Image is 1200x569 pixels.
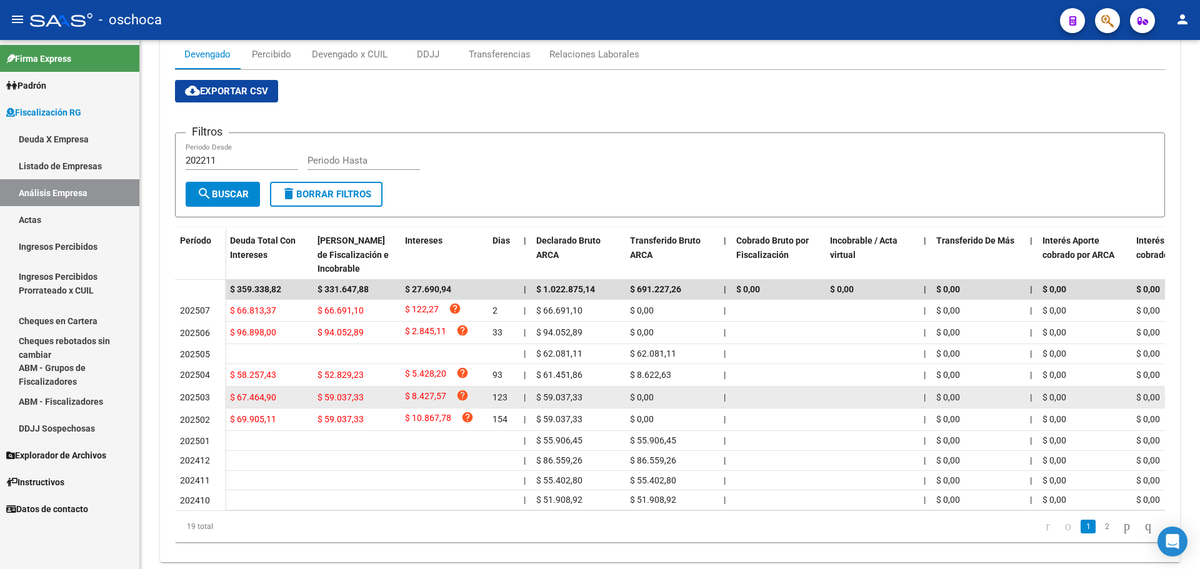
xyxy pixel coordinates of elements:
[1099,520,1114,533] a: 2
[1157,527,1187,557] div: Open Intercom Messenger
[524,370,526,380] span: |
[461,411,474,423] i: help
[630,370,671,380] span: $ 8.622,63
[936,414,960,424] span: $ 0,00
[924,235,926,245] span: |
[936,235,1014,245] span: Transferido De Más
[524,305,526,315] span: |
[1030,349,1032,359] span: |
[1136,392,1160,402] span: $ 0,00
[1079,516,1097,537] li: page 1
[175,227,225,280] datatable-header-cell: Período
[536,235,601,260] span: Declarado Bruto ARCA
[230,235,296,260] span: Deuda Total Con Intereses
[180,495,210,505] span: 202410
[724,284,726,294] span: |
[549,47,639,61] div: Relaciones Laborales
[405,389,446,406] span: $ 8.427,57
[724,455,726,465] span: |
[186,123,229,141] h3: Filtros
[405,284,451,294] span: $ 27.690,94
[405,411,451,428] span: $ 10.867,78
[6,52,71,66] span: Firma Express
[1136,414,1160,424] span: $ 0,00
[252,47,291,61] div: Percibido
[1042,414,1066,424] span: $ 0,00
[830,284,854,294] span: $ 0,00
[456,367,469,379] i: help
[924,327,926,337] span: |
[180,436,210,446] span: 202501
[1042,349,1066,359] span: $ 0,00
[536,305,582,315] span: $ 66.691,10
[185,86,268,97] span: Exportar CSV
[492,370,502,380] span: 93
[936,327,960,337] span: $ 0,00
[924,284,926,294] span: |
[924,305,926,315] span: |
[1042,305,1066,315] span: $ 0,00
[180,328,210,338] span: 202506
[1030,305,1032,315] span: |
[1030,392,1032,402] span: |
[317,327,364,337] span: $ 94.052,89
[524,349,526,359] span: |
[312,227,400,282] datatable-header-cell: Deuda Bruta Neto de Fiscalización e Incobrable
[1042,475,1066,485] span: $ 0,00
[405,302,439,319] span: $ 122,27
[1037,227,1131,282] datatable-header-cell: Interés Aporte cobrado por ARCA
[1042,495,1066,505] span: $ 0,00
[524,284,526,294] span: |
[1136,475,1160,485] span: $ 0,00
[924,392,926,402] span: |
[492,235,510,245] span: Dias
[1030,475,1032,485] span: |
[230,392,276,402] span: $ 67.464,90
[536,370,582,380] span: $ 61.451,86
[724,475,726,485] span: |
[524,235,526,245] span: |
[1042,435,1066,445] span: $ 0,00
[1025,227,1037,282] datatable-header-cell: |
[936,455,960,465] span: $ 0,00
[724,392,726,402] span: |
[456,389,469,402] i: help
[492,392,507,402] span: 123
[736,235,809,260] span: Cobrado Bruto por Fiscalización
[185,83,200,98] mat-icon: cloud_download
[536,414,582,424] span: $ 59.037,33
[1030,414,1032,424] span: |
[731,227,825,282] datatable-header-cell: Cobrado Bruto por Fiscalización
[936,392,960,402] span: $ 0,00
[225,227,312,282] datatable-header-cell: Deuda Total Con Intereses
[1136,435,1160,445] span: $ 0,00
[1040,520,1056,533] a: go to first page
[1030,370,1032,380] span: |
[724,305,726,315] span: |
[1097,516,1116,537] li: page 2
[1030,455,1032,465] span: |
[1030,435,1032,445] span: |
[936,305,960,315] span: $ 0,00
[6,502,88,516] span: Datos de contacto
[919,227,931,282] datatable-header-cell: |
[936,495,960,505] span: $ 0,00
[1136,327,1160,337] span: $ 0,00
[230,370,276,380] span: $ 58.257,43
[1042,455,1066,465] span: $ 0,00
[10,12,25,27] mat-icon: menu
[1118,520,1136,533] a: go to next page
[630,327,654,337] span: $ 0,00
[1139,520,1157,533] a: go to last page
[469,47,531,61] div: Transferencias
[924,370,926,380] span: |
[524,475,526,485] span: |
[630,392,654,402] span: $ 0,00
[99,6,162,34] span: - oschoca
[936,475,960,485] span: $ 0,00
[1136,349,1160,359] span: $ 0,00
[175,80,278,102] button: Exportar CSV
[1136,284,1160,294] span: $ 0,00
[1081,520,1096,533] a: 1
[6,79,46,92] span: Padrón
